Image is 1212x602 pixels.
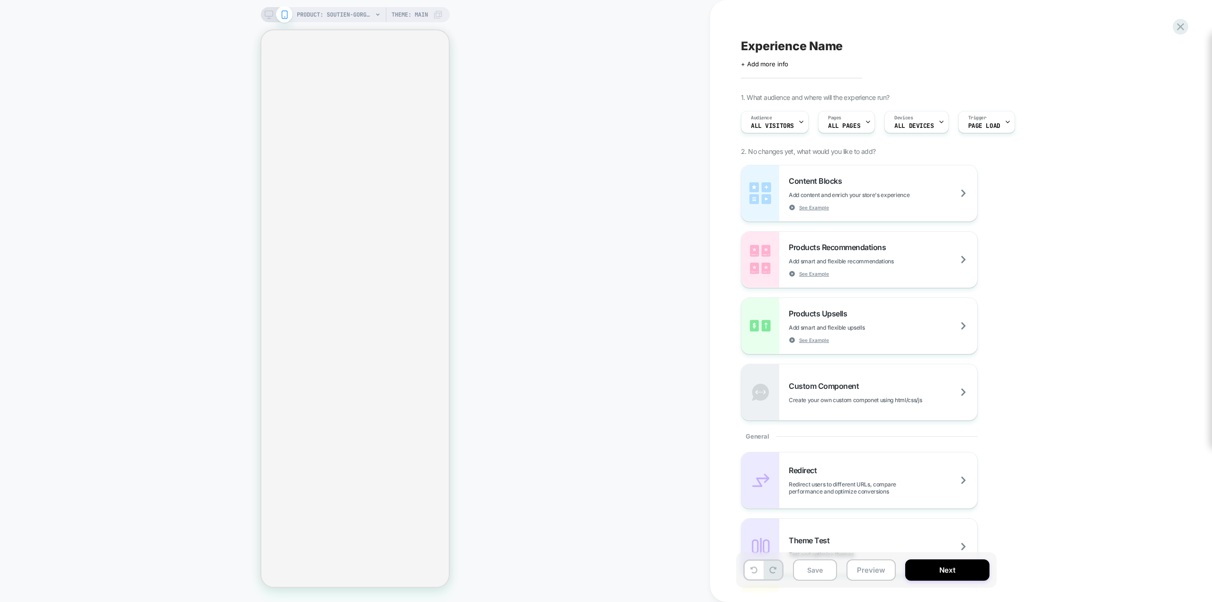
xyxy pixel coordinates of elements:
span: Audience [751,115,772,121]
span: Page Load [968,123,1000,129]
span: Trigger [968,115,987,121]
span: Content Blocks [789,176,847,186]
span: Products Upsells [789,309,852,318]
span: ALL DEVICES [894,123,934,129]
span: Redirect [789,466,821,475]
span: See Example [799,337,829,343]
span: Redirect users to different URLs, compare performance and optimize conversions [789,481,977,495]
span: PRODUCT: Soutien-gorge Minimiseur Shapea [297,7,373,22]
span: All Visitors [751,123,794,129]
span: + Add more info [741,60,788,68]
span: 1. What audience and where will the experience run? [741,93,889,101]
button: Next [905,559,989,581]
span: Theme Test [789,536,834,545]
span: 2. No changes yet, what would you like to add? [741,147,875,155]
span: Products Recommendations [789,243,891,252]
button: Preview [847,559,896,581]
div: General [741,421,978,452]
span: Add smart and flexible recommendations [789,258,941,265]
span: Theme: MAIN [392,7,428,22]
button: Save [793,559,837,581]
span: See Example [799,270,829,277]
span: Test and optimize themes [789,551,901,558]
span: See Example [799,204,829,211]
span: Add content and enrich your store's experience [789,191,957,198]
span: Pages [828,115,841,121]
span: Experience Name [741,39,843,53]
span: Custom Component [789,381,864,391]
span: Add smart and flexible upsells [789,324,912,331]
span: Create your own custom componet using html/css/js [789,396,969,404]
span: ALL PAGES [828,123,860,129]
span: Devices [894,115,913,121]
